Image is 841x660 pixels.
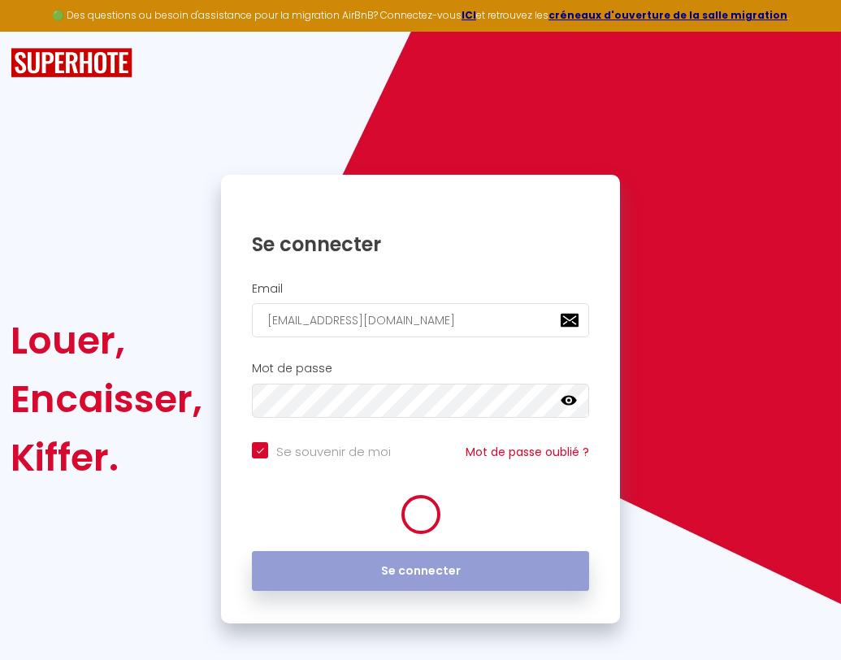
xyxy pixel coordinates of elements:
input: Ton Email [252,303,589,337]
a: créneaux d'ouverture de la salle migration [548,8,787,22]
h2: Mot de passe [252,362,589,376]
a: ICI [462,8,476,22]
div: Encaisser, [11,370,202,428]
h1: Se connecter [252,232,589,257]
h2: Email [252,282,589,296]
div: Kiffer. [11,428,202,487]
button: Se connecter [252,551,589,592]
div: Louer, [11,311,202,370]
button: Ouvrir le widget de chat LiveChat [13,7,62,55]
a: Mot de passe oublié ? [466,444,589,460]
img: SuperHote logo [11,48,132,78]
